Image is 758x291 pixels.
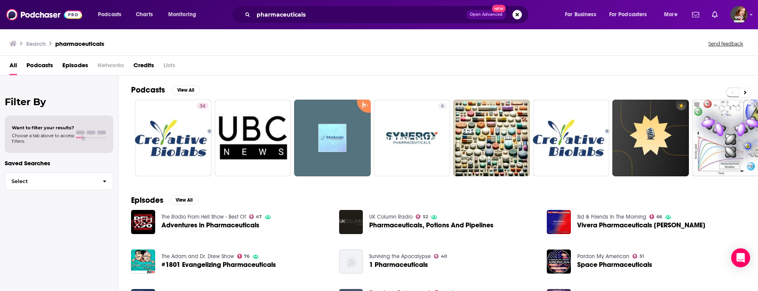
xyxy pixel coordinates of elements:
[12,133,74,144] span: Choose a tab above to access filters.
[730,6,748,23] img: User Profile
[369,261,428,268] a: 1 Pharmaceuticals
[256,215,262,219] span: 47
[339,249,363,274] img: 1 Pharmaceuticals
[640,255,644,258] span: 51
[470,13,503,17] span: Open Advanced
[609,9,647,20] span: For Podcasters
[649,214,662,219] a: 66
[5,179,96,184] span: Select
[171,85,200,95] button: View All
[55,40,104,47] h3: pharmaceuticals
[339,210,363,234] img: Pharmaceuticals, Potions And Pipelines
[131,210,155,234] img: Adventures in Pharmaceuticals
[170,195,198,205] button: View All
[136,9,153,20] span: Charts
[163,8,206,21] button: open menu
[416,214,428,219] a: 52
[374,100,450,176] a: 6
[135,100,212,176] a: 34
[161,253,234,260] a: The Adam and Dr. Drew Show
[577,261,652,268] a: Space Pharmaceuticals
[5,172,113,190] button: Select
[689,8,702,21] a: Show notifications dropdown
[244,255,250,258] span: 76
[62,59,88,75] a: Episodes
[131,85,200,95] a: PodcastsView All
[131,195,163,205] h2: Episodes
[161,261,276,268] a: #1801 Evangelizing Pharmaceuticals
[12,125,74,130] span: Want to filter your results?
[492,5,506,12] span: New
[565,9,596,20] span: For Business
[163,59,175,75] span: Lists
[131,85,165,95] h2: Podcasts
[237,254,250,259] a: 76
[604,8,659,21] button: open menu
[161,214,246,220] a: The Radio From Hell Show - Best Of
[92,8,131,21] button: open menu
[249,214,262,219] a: 47
[168,9,196,20] span: Monitoring
[577,253,629,260] a: Pardon My American
[659,8,687,21] button: open menu
[730,6,748,23] button: Show profile menu
[441,102,444,110] span: 6
[434,254,447,259] a: 40
[730,6,748,23] span: Logged in as pamelastevensmedia
[547,249,571,274] img: Space Pharmaceuticals
[197,103,208,109] a: 34
[200,102,205,110] span: 34
[369,222,493,229] a: Pharmaceuticals, Potions And Pipelines
[559,8,606,21] button: open menu
[664,9,677,20] span: More
[547,210,571,234] img: Vivera Pharmaceuticals Paul Edalat
[26,59,53,75] a: Podcasts
[26,40,46,47] h3: Search
[6,7,82,22] img: Podchaser - Follow, Share and Rate Podcasts
[369,214,413,220] a: UK Column Radio
[131,249,155,274] img: #1801 Evangelizing Pharmaceuticals
[441,255,447,258] span: 40
[133,59,154,75] a: Credits
[466,10,506,19] button: Open AdvancedNew
[423,215,428,219] span: 52
[709,8,721,21] a: Show notifications dropdown
[5,159,113,167] p: Saved Searches
[577,214,646,220] a: Sid & Friends In The Morning
[706,40,745,47] button: Send feedback
[131,8,158,21] a: Charts
[9,59,17,75] a: All
[253,8,466,21] input: Search podcasts, credits, & more...
[438,103,447,109] a: 6
[657,215,662,219] span: 66
[98,59,124,75] span: Networks
[131,195,198,205] a: EpisodesView All
[577,222,705,229] a: Vivera Pharmaceuticals Paul Edalat
[577,222,705,229] span: Vivera Pharmaceuticals [PERSON_NAME]
[98,9,121,20] span: Podcasts
[632,254,644,259] a: 51
[239,6,536,24] div: Search podcasts, credits, & more...
[5,96,113,108] h2: Filter By
[731,248,750,267] div: Open Intercom Messenger
[369,253,431,260] a: Surviving the Apocalypse
[161,222,259,229] a: Adventures in Pharmaceuticals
